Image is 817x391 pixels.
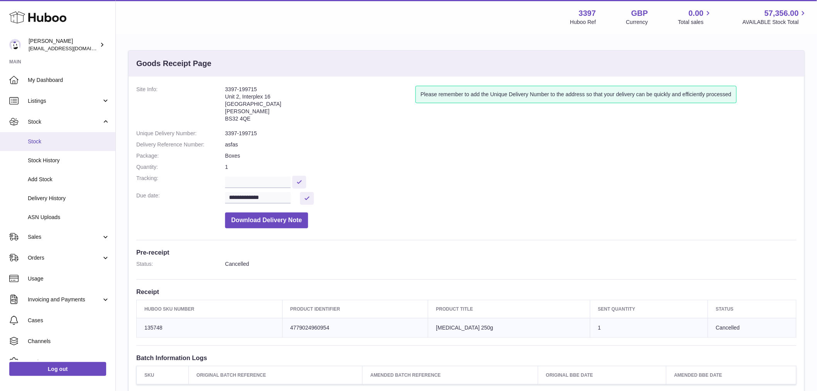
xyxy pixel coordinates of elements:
dd: Boxes [225,152,797,160]
td: Cancelled [708,318,797,337]
td: 4779024960954 [282,318,428,337]
a: 57,356.00 AVAILABLE Stock Total [742,8,808,26]
span: Stock [28,138,110,145]
th: Original Batch Reference [189,366,363,384]
h3: Goods Receipt Page [136,58,212,69]
span: [EMAIL_ADDRESS][DOMAIN_NAME] [29,45,114,51]
dt: Quantity: [136,163,225,171]
th: Sent Quantity [590,300,708,318]
span: 57,356.00 [764,8,799,19]
span: ASN Uploads [28,214,110,221]
span: Usage [28,275,110,282]
dd: 3397-199715 [225,130,797,137]
dt: Package: [136,152,225,160]
a: 0.00 Total sales [678,8,712,26]
div: [PERSON_NAME] [29,37,98,52]
dt: Status: [136,260,225,268]
span: Channels [28,338,110,345]
span: Total sales [678,19,712,26]
a: Log out [9,362,106,376]
dd: 1 [225,163,797,171]
span: Stock History [28,157,110,164]
dt: Site Info: [136,86,225,126]
div: Please remember to add the Unique Delivery Number to the address so that your delivery can be qui... [415,86,736,103]
img: sales@canchema.com [9,39,21,51]
span: Invoicing and Payments [28,296,102,303]
h3: Pre-receipt [136,248,797,257]
strong: 3397 [579,8,596,19]
h3: Receipt [136,287,797,296]
dt: Due date: [136,192,225,205]
td: 135748 [137,318,283,337]
span: Add Stock [28,176,110,183]
span: My Dashboard [28,76,110,84]
td: 1 [590,318,708,337]
th: Amended BBE Date [666,366,797,384]
dt: Tracking: [136,175,225,188]
strong: GBP [631,8,648,19]
button: Download Delivery Note [225,212,308,228]
div: Currency [626,19,648,26]
span: Listings [28,97,102,105]
th: Status [708,300,797,318]
th: Amended Batch Reference [363,366,538,384]
th: Product Identifier [282,300,428,318]
dt: Delivery Reference Number: [136,141,225,148]
div: Huboo Ref [570,19,596,26]
dt: Unique Delivery Number: [136,130,225,137]
span: AVAILABLE Stock Total [742,19,808,26]
th: Huboo SKU Number [137,300,283,318]
span: Settings [28,359,110,366]
dd: asfas [225,141,797,148]
span: Sales [28,233,102,241]
address: 3397-199715 Unit 2, Interplex 16 [GEOGRAPHIC_DATA] [PERSON_NAME] BS32 4QE [225,86,415,126]
th: Original BBE Date [538,366,666,384]
span: Stock [28,118,102,126]
td: [MEDICAL_DATA] 250g [428,318,590,337]
th: SKU [137,366,189,384]
h3: Batch Information Logs [136,354,797,362]
span: Cases [28,317,110,324]
span: Delivery History [28,195,110,202]
dd: Cancelled [225,260,797,268]
span: Orders [28,254,102,262]
th: Product title [428,300,590,318]
span: 0.00 [689,8,704,19]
